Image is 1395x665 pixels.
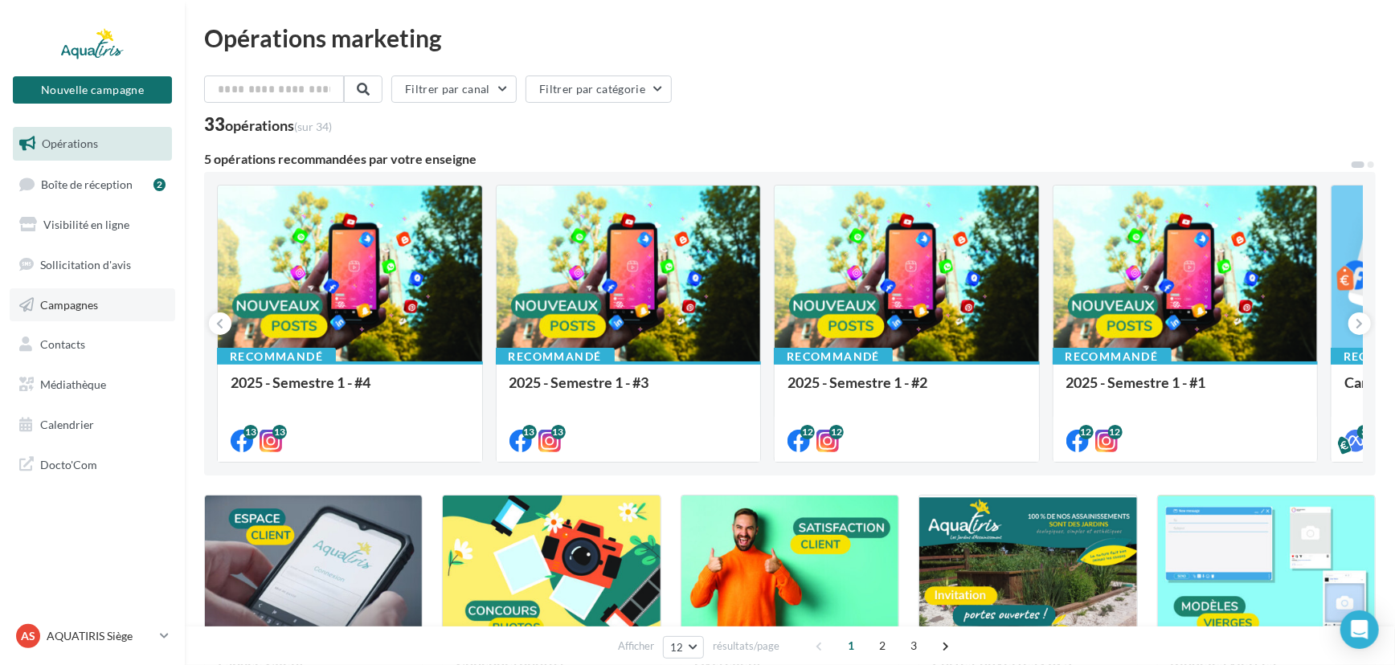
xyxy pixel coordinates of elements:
div: 2 [153,178,166,191]
span: Campagnes [40,297,98,311]
div: 12 [1108,425,1123,439]
a: AS AQUATIRIS Siège [13,621,172,651]
a: Contacts [10,328,175,361]
span: Opérations [42,137,98,150]
div: 13 [522,425,537,439]
div: opérations [225,118,332,133]
span: 2 [870,633,896,659]
a: Calendrier [10,408,175,442]
span: Sollicitation d'avis [40,258,131,271]
button: Filtrer par canal [391,75,517,103]
div: 12 [1079,425,1094,439]
div: 13 [272,425,287,439]
span: 12 [670,641,684,654]
div: Recommandé [217,348,336,365]
span: AS [21,628,35,644]
span: Visibilité en ligne [43,218,129,231]
div: 3 [1357,425,1372,439]
span: 3 [902,633,927,659]
span: Afficher [618,638,654,654]
button: Nouvelle campagne [13,76,172,104]
div: Recommandé [1053,348,1172,365]
span: Médiathèque [40,377,106,391]
a: Sollicitation d'avis [10,248,175,282]
button: Filtrer par catégorie [526,75,672,103]
span: (sur 34) [294,120,332,133]
span: Boîte de réception [41,177,133,190]
p: AQUATIRIS Siège [47,628,153,644]
button: 12 [663,636,704,659]
div: 12 [829,425,844,439]
div: 13 [243,425,258,439]
div: Open Intercom Messenger [1340,610,1379,649]
a: Médiathèque [10,368,175,402]
div: Recommandé [774,348,893,365]
a: Opérations [10,127,175,161]
span: 2025 - Semestre 1 - #3 [509,373,649,391]
span: 2025 - Semestre 1 - #1 [1066,373,1206,391]
span: 1 [839,633,865,659]
span: Calendrier [40,418,94,431]
div: 12 [800,425,815,439]
a: Boîte de réception2 [10,167,175,202]
span: Contacts [40,337,85,351]
div: Recommandé [496,348,615,365]
a: Docto'Com [10,447,175,481]
div: 5 opérations recommandées par votre enseigne [204,153,1350,165]
span: résultats/page [713,638,779,654]
span: 2025 - Semestre 1 - #4 [231,373,370,391]
div: 33 [204,116,332,133]
a: Campagnes [10,288,175,322]
span: Docto'Com [40,454,97,475]
div: Opérations marketing [204,26,1376,50]
div: 13 [551,425,566,439]
a: Visibilité en ligne [10,208,175,242]
span: 2025 - Semestre 1 - #2 [787,373,927,391]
